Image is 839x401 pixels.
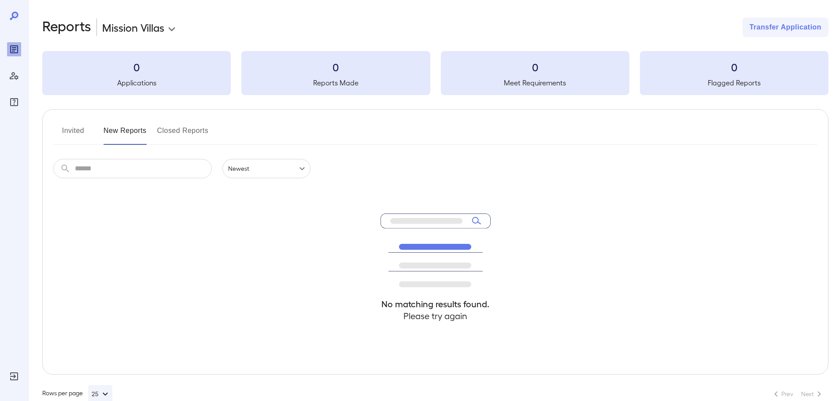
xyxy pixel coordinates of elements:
button: New Reports [103,124,147,145]
div: FAQ [7,95,21,109]
h3: 0 [640,60,828,74]
h3: 0 [241,60,430,74]
nav: pagination navigation [767,387,828,401]
h3: 0 [42,60,231,74]
button: Closed Reports [157,124,209,145]
div: Reports [7,42,21,56]
h5: Meet Requirements [441,77,629,88]
div: Log Out [7,369,21,383]
h4: Please try again [381,310,491,322]
h5: Reports Made [241,77,430,88]
p: Mission Villas [102,20,164,34]
h5: Applications [42,77,231,88]
button: Transfer Application [743,18,828,37]
h4: No matching results found. [381,298,491,310]
div: Newest [222,159,310,178]
summary: 0Applications0Reports Made0Meet Requirements0Flagged Reports [42,51,828,95]
h5: Flagged Reports [640,77,828,88]
h3: 0 [441,60,629,74]
div: Manage Users [7,69,21,83]
h2: Reports [42,18,91,37]
button: Invited [53,124,93,145]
